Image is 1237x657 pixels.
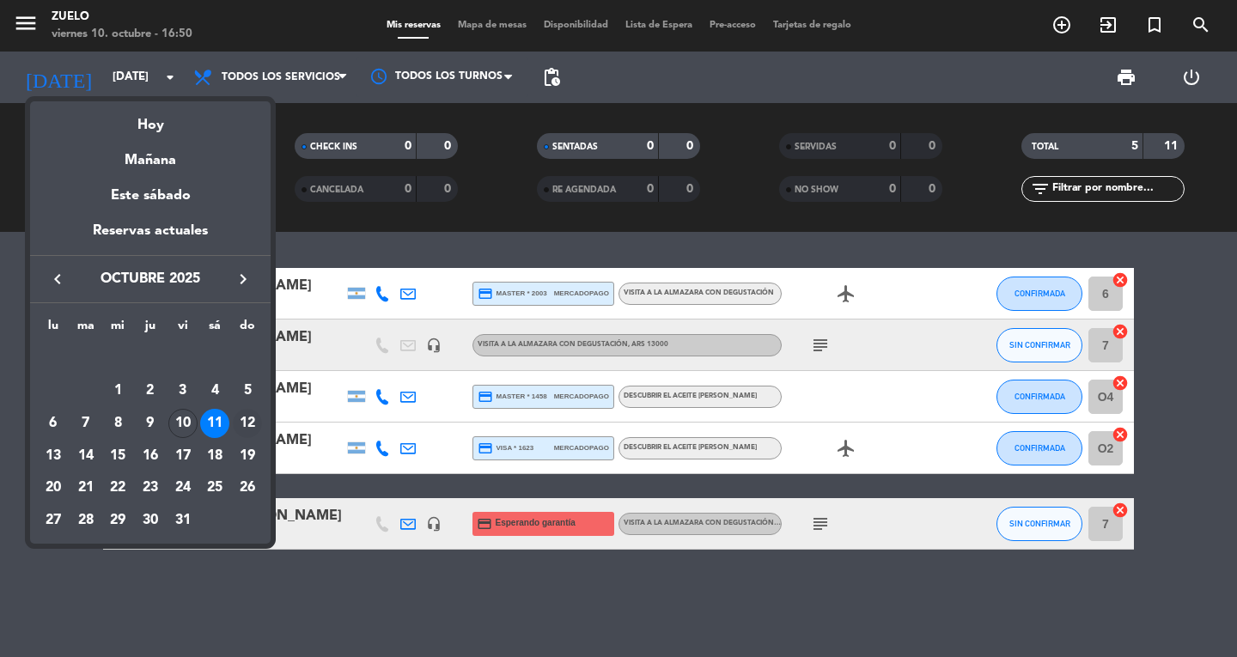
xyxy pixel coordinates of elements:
[168,506,198,535] div: 31
[37,440,70,472] td: 13 de octubre de 2025
[30,220,271,255] div: Reservas actuales
[37,407,70,440] td: 6 de octubre de 2025
[233,269,253,289] i: keyboard_arrow_right
[168,474,198,503] div: 24
[200,441,229,471] div: 18
[47,269,68,289] i: keyboard_arrow_left
[199,440,232,472] td: 18 de octubre de 2025
[71,506,101,535] div: 28
[30,137,271,172] div: Mañana
[37,472,70,505] td: 20 de octubre de 2025
[231,407,264,440] td: 12 de octubre de 2025
[167,472,199,505] td: 24 de octubre de 2025
[30,172,271,220] div: Este sábado
[101,375,134,408] td: 1 de octubre de 2025
[136,409,165,438] div: 9
[101,440,134,472] td: 15 de octubre de 2025
[233,376,262,405] div: 5
[42,268,73,290] button: keyboard_arrow_left
[71,409,101,438] div: 7
[37,316,70,343] th: lunes
[200,409,229,438] div: 11
[73,268,228,290] span: octubre 2025
[231,316,264,343] th: domingo
[37,343,264,375] td: OCT.
[134,504,167,537] td: 30 de octubre de 2025
[103,409,132,438] div: 8
[199,316,232,343] th: sábado
[70,316,102,343] th: martes
[231,440,264,472] td: 19 de octubre de 2025
[101,504,134,537] td: 29 de octubre de 2025
[199,375,232,408] td: 4 de octubre de 2025
[30,101,271,137] div: Hoy
[167,316,199,343] th: viernes
[39,474,68,503] div: 20
[200,376,229,405] div: 4
[136,376,165,405] div: 2
[134,472,167,505] td: 23 de octubre de 2025
[70,504,102,537] td: 28 de octubre de 2025
[134,407,167,440] td: 9 de octubre de 2025
[168,441,198,471] div: 17
[167,440,199,472] td: 17 de octubre de 2025
[168,409,198,438] div: 10
[103,506,132,535] div: 29
[231,472,264,505] td: 26 de octubre de 2025
[103,474,132,503] div: 22
[233,474,262,503] div: 26
[37,504,70,537] td: 27 de octubre de 2025
[134,316,167,343] th: jueves
[167,504,199,537] td: 31 de octubre de 2025
[233,441,262,471] div: 19
[103,376,132,405] div: 1
[233,409,262,438] div: 12
[101,472,134,505] td: 22 de octubre de 2025
[71,441,101,471] div: 14
[231,375,264,408] td: 5 de octubre de 2025
[200,474,229,503] div: 25
[70,407,102,440] td: 7 de octubre de 2025
[39,441,68,471] div: 13
[136,441,165,471] div: 16
[134,375,167,408] td: 2 de octubre de 2025
[70,472,102,505] td: 21 de octubre de 2025
[167,375,199,408] td: 3 de octubre de 2025
[71,474,101,503] div: 21
[101,407,134,440] td: 8 de octubre de 2025
[199,407,232,440] td: 11 de octubre de 2025
[199,472,232,505] td: 25 de octubre de 2025
[39,506,68,535] div: 27
[70,440,102,472] td: 14 de octubre de 2025
[136,506,165,535] div: 30
[168,376,198,405] div: 3
[228,268,259,290] button: keyboard_arrow_right
[134,440,167,472] td: 16 de octubre de 2025
[136,474,165,503] div: 23
[167,407,199,440] td: 10 de octubre de 2025
[101,316,134,343] th: miércoles
[103,441,132,471] div: 15
[39,409,68,438] div: 6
